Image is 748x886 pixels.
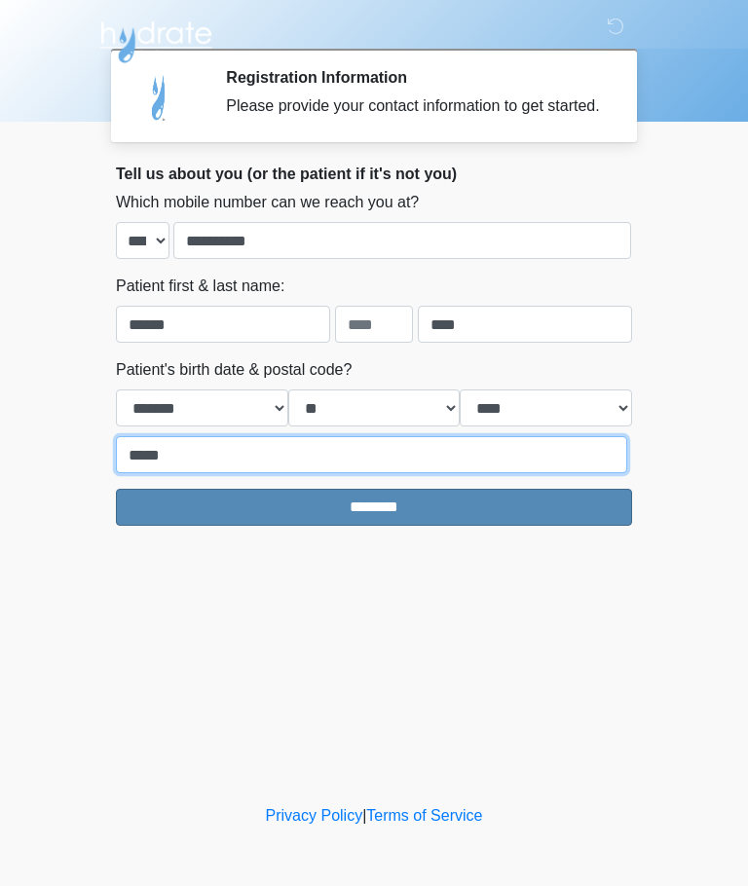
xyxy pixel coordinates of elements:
[96,15,215,64] img: Hydrate IV Bar - Arcadia Logo
[131,68,189,127] img: Agent Avatar
[366,807,482,824] a: Terms of Service
[116,191,419,214] label: Which mobile number can we reach you at?
[116,275,284,298] label: Patient first & last name:
[362,807,366,824] a: |
[266,807,363,824] a: Privacy Policy
[116,358,352,382] label: Patient's birth date & postal code?
[116,165,632,183] h2: Tell us about you (or the patient if it's not you)
[226,94,603,118] div: Please provide your contact information to get started.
